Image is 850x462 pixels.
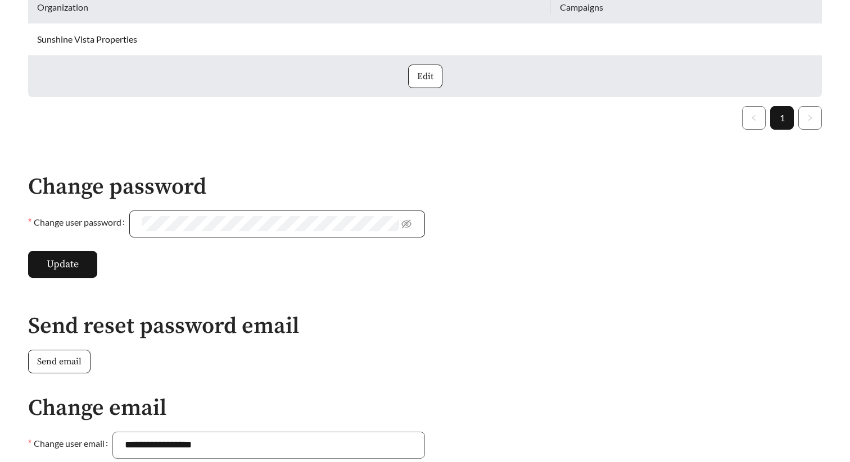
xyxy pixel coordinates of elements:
td: Sunshine Vista Properties [28,24,551,56]
h2: Send reset password email [28,314,822,339]
h2: Change password [28,175,425,199]
input: Change user password [142,216,399,231]
span: right [807,115,813,121]
li: Previous Page [742,106,766,130]
label: Change user email [28,432,112,455]
li: 1 [770,106,794,130]
span: left [750,115,757,121]
button: Edit [408,65,442,88]
button: left [742,106,766,130]
span: Send email [37,355,82,368]
button: Update [28,251,97,278]
button: right [798,106,822,130]
input: Change user email [112,432,425,459]
span: Update [47,257,79,272]
button: Send email [28,350,91,373]
a: 1 [771,107,793,129]
span: Edit [417,70,433,83]
li: Next Page [798,106,822,130]
span: eye-invisible [401,219,412,229]
label: Change user password [28,211,129,234]
h2: Change email [28,396,425,420]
